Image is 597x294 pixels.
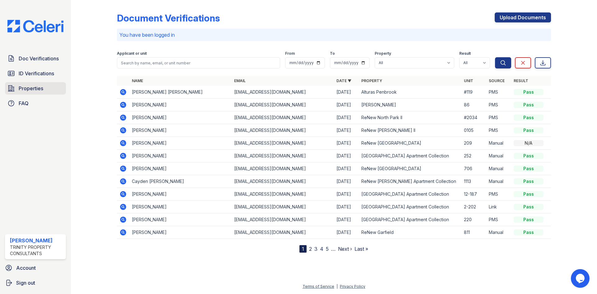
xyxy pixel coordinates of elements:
[309,246,312,252] a: 2
[495,12,551,22] a: Upload Documents
[129,137,232,150] td: [PERSON_NAME]
[5,52,66,65] a: Doc Verifications
[338,246,352,252] a: Next ›
[461,150,486,162] td: 252
[461,137,486,150] td: 209
[359,175,461,188] td: ReNew [PERSON_NAME] Apartment Collection
[129,150,232,162] td: [PERSON_NAME]
[514,229,544,236] div: Pass
[461,162,486,175] td: 706
[232,213,334,226] td: [EMAIL_ADDRESS][DOMAIN_NAME]
[232,111,334,124] td: [EMAIL_ADDRESS][DOMAIN_NAME]
[486,201,511,213] td: Link
[486,226,511,239] td: Manual
[117,57,280,68] input: Search by name, email, or unit number
[5,97,66,110] a: FAQ
[232,188,334,201] td: [EMAIL_ADDRESS][DOMAIN_NAME]
[514,204,544,210] div: Pass
[334,162,359,175] td: [DATE]
[571,269,591,288] iframe: chat widget
[19,55,59,62] span: Doc Verifications
[117,51,147,56] label: Applicant or unit
[486,150,511,162] td: Manual
[359,188,461,201] td: [GEOGRAPHIC_DATA] Apartment Collection
[129,86,232,99] td: [PERSON_NAME] [PERSON_NAME]
[334,150,359,162] td: [DATE]
[2,20,68,32] img: CE_Logo_Blue-a8612792a0a2168367f1c8372b55b34899dd931a85d93a1a3d3e32e68fde9ad4.png
[334,226,359,239] td: [DATE]
[285,51,295,56] label: From
[232,99,334,111] td: [EMAIL_ADDRESS][DOMAIN_NAME]
[514,102,544,108] div: Pass
[299,245,307,253] div: 1
[461,175,486,188] td: 1113
[232,137,334,150] td: [EMAIL_ADDRESS][DOMAIN_NAME]
[119,31,548,39] p: You have been logged in
[514,114,544,121] div: Pass
[129,175,232,188] td: Cayden [PERSON_NAME]
[326,246,329,252] a: 5
[514,140,544,146] div: N/A
[232,86,334,99] td: [EMAIL_ADDRESS][DOMAIN_NAME]
[334,213,359,226] td: [DATE]
[334,137,359,150] td: [DATE]
[117,12,220,24] div: Document Verifications
[331,245,336,253] span: …
[2,262,68,274] a: Account
[129,188,232,201] td: [PERSON_NAME]
[10,237,63,244] div: [PERSON_NAME]
[232,175,334,188] td: [EMAIL_ADDRESS][DOMAIN_NAME]
[334,201,359,213] td: [DATE]
[486,175,511,188] td: Manual
[234,78,246,83] a: Email
[5,67,66,80] a: ID Verifications
[129,201,232,213] td: [PERSON_NAME]
[486,111,511,124] td: PMS
[340,284,365,289] a: Privacy Policy
[359,213,461,226] td: [GEOGRAPHIC_DATA] Apartment Collection
[514,127,544,133] div: Pass
[10,244,63,257] div: Trinity Property Consultants
[232,201,334,213] td: [EMAIL_ADDRESS][DOMAIN_NAME]
[132,78,143,83] a: Name
[359,99,461,111] td: [PERSON_NAME]
[129,226,232,239] td: [PERSON_NAME]
[19,70,54,77] span: ID Verifications
[359,150,461,162] td: [GEOGRAPHIC_DATA] Apartment Collection
[334,175,359,188] td: [DATE]
[486,99,511,111] td: PMS
[129,213,232,226] td: [PERSON_NAME]
[359,137,461,150] td: ReNew [GEOGRAPHIC_DATA]
[19,100,29,107] span: FAQ
[330,51,335,56] label: To
[486,124,511,137] td: PMS
[359,124,461,137] td: ReNew [PERSON_NAME] II
[359,86,461,99] td: Alturas Penbrook
[129,162,232,175] td: [PERSON_NAME]
[459,51,471,56] label: Result
[514,178,544,184] div: Pass
[2,277,68,289] a: Sign out
[461,99,486,111] td: 86
[232,162,334,175] td: [EMAIL_ADDRESS][DOMAIN_NAME]
[334,188,359,201] td: [DATE]
[461,86,486,99] td: #119
[514,78,528,83] a: Result
[514,191,544,197] div: Pass
[5,82,66,95] a: Properties
[303,284,334,289] a: Terms of Service
[461,213,486,226] td: 220
[514,166,544,172] div: Pass
[486,86,511,99] td: PMS
[232,226,334,239] td: [EMAIL_ADDRESS][DOMAIN_NAME]
[320,246,323,252] a: 4
[334,86,359,99] td: [DATE]
[359,162,461,175] td: ReNew [GEOGRAPHIC_DATA]
[461,201,486,213] td: 2-202
[375,51,391,56] label: Property
[16,264,36,272] span: Account
[486,188,511,201] td: PMS
[489,78,505,83] a: Source
[336,284,338,289] div: |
